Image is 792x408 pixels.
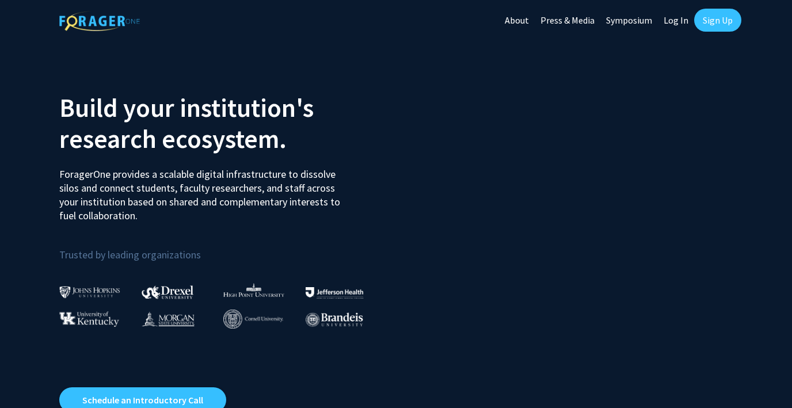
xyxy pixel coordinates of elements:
[59,286,120,298] img: Johns Hopkins University
[306,287,363,298] img: Thomas Jefferson University
[59,232,387,264] p: Trusted by leading organizations
[142,311,195,326] img: Morgan State University
[59,11,140,31] img: ForagerOne Logo
[59,311,119,327] img: University of Kentucky
[306,312,363,327] img: Brandeis University
[694,9,741,32] a: Sign Up
[142,285,193,299] img: Drexel University
[59,92,387,154] h2: Build your institution's research ecosystem.
[59,159,348,223] p: ForagerOne provides a scalable digital infrastructure to dissolve silos and connect students, fac...
[223,283,284,297] img: High Point University
[223,310,283,329] img: Cornell University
